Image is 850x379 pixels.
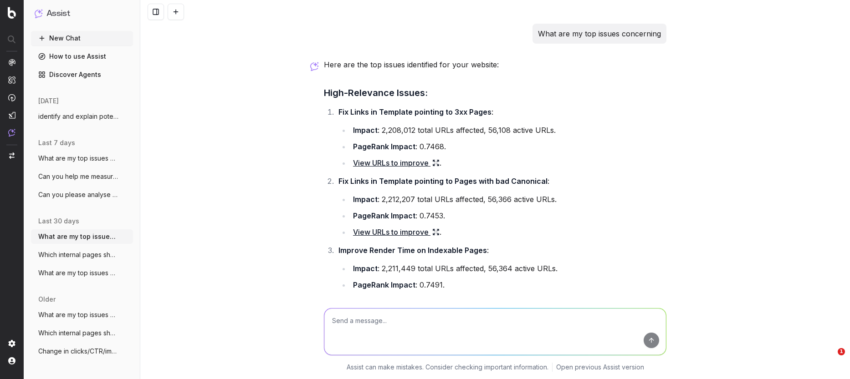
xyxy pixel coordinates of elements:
[8,7,16,19] img: Botify logo
[31,49,133,64] a: How to use Assist
[31,229,133,244] button: What are my top issues concerning
[324,58,666,71] p: Here are the top issues identified for your website:
[38,154,118,163] span: What are my top issues concerning
[350,262,666,275] li: : 2,211,449 total URLs affected, 56,364 active URLs.
[38,347,118,356] span: Change in clicks/CTR/impressions over la
[556,363,644,372] a: Open previous Assist version
[38,112,118,121] span: identify and explain potential reasons b
[31,266,133,280] button: What are my top issues concerning
[38,138,75,147] span: last 7 days
[350,140,666,153] li: : 0.7468.
[38,310,118,319] span: What are my top issues concerning
[336,175,666,238] li: :
[353,157,440,169] a: View URLs to improve
[31,31,133,45] button: New Chat
[353,295,440,308] a: View URLs to improve
[353,280,415,289] strong: PageRank Impact
[336,106,666,169] li: :
[353,211,415,220] strong: PageRank Impact
[9,152,15,159] img: Switch project
[350,226,666,238] li: .
[347,363,548,372] p: Assist can make mistakes. Consider checking important information.
[350,193,666,206] li: : 2,212,207 total URLs affected, 56,366 active URLs.
[350,124,666,136] li: : 2,208,012 total URLs affected, 56,108 active URLs.
[38,268,118,278] span: What are my top issues concerning
[31,344,133,359] button: Change in clicks/CTR/impressions over la
[31,109,133,124] button: identify and explain potential reasons b
[46,7,70,20] h1: Assist
[353,142,415,151] strong: PageRank Impact
[38,232,118,241] span: What are my top issues concerning
[819,348,841,370] iframe: Intercom live chat
[538,27,661,40] p: What are my top issues concerning
[8,76,15,84] img: Intelligence
[350,157,666,169] li: .
[8,59,15,66] img: Analytics
[353,264,378,273] strong: Impact
[310,62,319,71] img: Botify assist logo
[338,246,487,255] strong: Improve Render Time on Indexable Pages
[338,107,492,116] strong: Fix Links in Template pointing to 3xx Pages
[353,195,378,204] strong: Impact
[350,209,666,222] li: : 0.7453.
[38,217,79,226] span: last 30 days
[353,226,440,238] a: View URLs to improve
[8,340,15,347] img: Setting
[350,295,666,308] li: .
[38,328,118,338] span: Which internal pages should I link to fr
[38,295,56,304] span: older
[353,126,378,135] strong: Impact
[38,96,59,106] span: [DATE]
[31,187,133,202] button: Can you please analyse the heading hiera
[31,248,133,262] button: Which internal pages should I link to fr
[338,177,548,186] strong: Fix Links in Template pointing to Pages with bad Canonical
[336,244,666,308] li: :
[838,348,845,355] span: 1
[31,326,133,340] button: Which internal pages should I link to fr
[35,7,129,20] button: Assist
[8,357,15,364] img: My account
[31,151,133,166] button: What are my top issues concerning
[350,278,666,291] li: : 0.7491.
[38,172,118,181] span: Can you help me measuring the improvemen
[38,250,118,259] span: Which internal pages should I link to fr
[8,94,15,101] img: Activation
[324,86,666,100] h3: High-Relevance Issues:
[8,111,15,119] img: Studio
[31,67,133,82] a: Discover Agents
[31,169,133,184] button: Can you help me measuring the improvemen
[31,308,133,322] button: What are my top issues concerning
[38,190,118,199] span: Can you please analyse the heading hiera
[35,9,43,18] img: Assist
[8,129,15,136] img: Assist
